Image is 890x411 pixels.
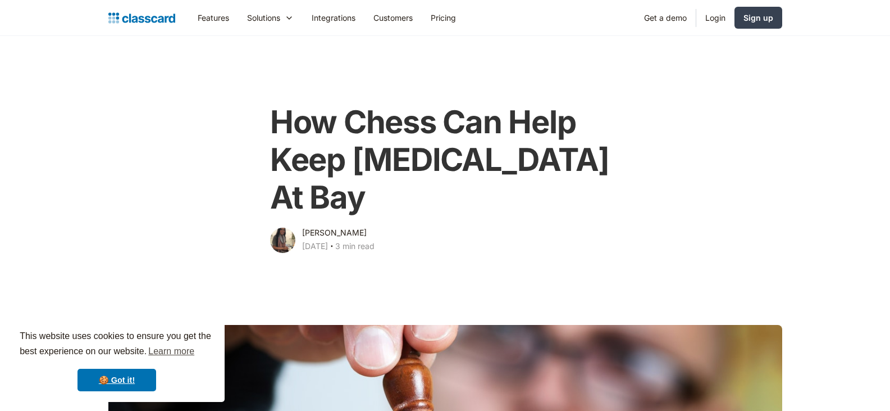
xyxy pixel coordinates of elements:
a: Pricing [422,5,465,30]
a: Integrations [303,5,364,30]
a: Get a demo [635,5,696,30]
a: home [108,10,175,26]
div: Solutions [238,5,303,30]
a: Sign up [734,7,782,29]
span: This website uses cookies to ensure you get the best experience on our website. [20,329,214,360]
a: learn more about cookies [147,343,196,360]
div: 3 min read [335,240,375,253]
h1: How Chess Can Help Keep [MEDICAL_DATA] At Bay [270,103,620,217]
a: dismiss cookie message [77,369,156,391]
div: [PERSON_NAME] [302,226,367,240]
div: ‧ [328,240,335,255]
div: Sign up [743,12,773,24]
div: [DATE] [302,240,328,253]
a: Features [189,5,238,30]
div: cookieconsent [9,319,225,402]
a: Login [696,5,734,30]
div: Solutions [247,12,280,24]
a: Customers [364,5,422,30]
